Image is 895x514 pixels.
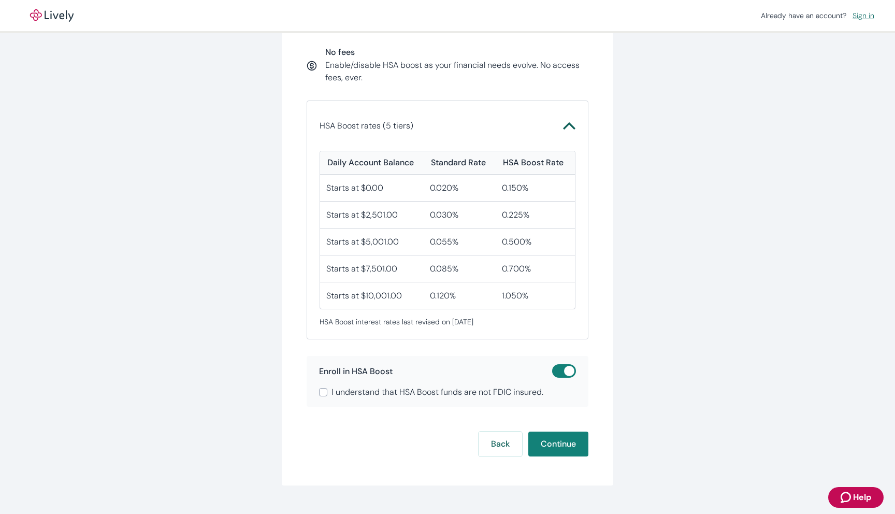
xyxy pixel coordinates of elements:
svg: Zendesk support icon [841,491,853,504]
div: Daily Account Balance [327,157,414,168]
svg: Chevron icon [563,120,575,132]
div: Starts at $5,001.00 [320,228,424,255]
div: Standard Rate [431,157,486,168]
div: Already have an account? [761,10,878,21]
img: Lively [23,9,81,22]
span: Help [853,491,871,504]
div: 1.050% [496,282,575,309]
div: Starts at $2,501.00 [320,201,424,228]
p: Enable/disable HSA boost as your financial needs evolve. No access fees, ever. [325,59,588,84]
div: HSA Boost Rate [503,157,564,168]
div: 0.055% [424,228,496,255]
span: Enroll in HSA Boost [319,366,393,376]
div: 0.030% [424,201,496,228]
p: HSA Boost rates (5 tiers) [320,120,413,132]
span: I understand that HSA Boost funds are not FDIC insured. [331,386,543,398]
div: 0.500% [496,228,575,255]
div: 0.085% [424,255,496,282]
div: 0.150% [496,174,575,201]
div: 0.225% [496,201,575,228]
div: Starts at $7,501.00 [320,255,424,282]
div: Starts at $10,001.00 [320,282,424,309]
div: 0.700% [496,255,575,282]
div: Starts at $0.00 [320,174,424,201]
button: Continue [528,432,588,456]
div: 0.020% [424,174,496,201]
button: Zendesk support iconHelp [828,487,884,508]
div: 0.120% [424,282,496,309]
span: HSA Boost interest rates last revised on [DATE] [320,318,575,326]
button: HSA Boost rates (5 tiers) [320,113,575,138]
button: Back [479,432,522,456]
svg: Currency icon [307,61,317,71]
a: Sign in [848,9,878,22]
span: No fees [325,47,588,57]
div: HSA Boost rates (5 tiers) [320,138,575,326]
